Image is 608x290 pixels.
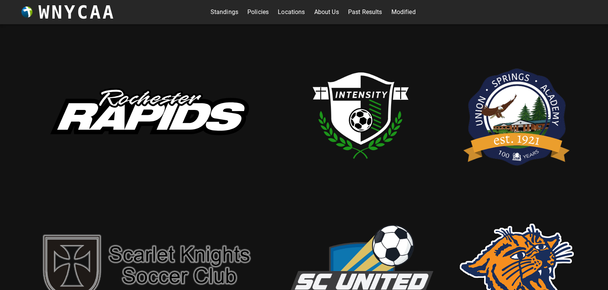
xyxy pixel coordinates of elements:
img: usa.png [460,56,574,174]
a: Standings [211,6,238,18]
a: Modified [391,6,416,18]
img: intensity.png [285,39,437,191]
h3: WNYCAA [38,2,115,23]
a: Locations [278,6,305,18]
a: About Us [314,6,339,18]
a: Past Results [348,6,382,18]
img: rapids.svg [34,73,262,157]
img: wnycaaBall.png [21,6,33,18]
a: Policies [247,6,269,18]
